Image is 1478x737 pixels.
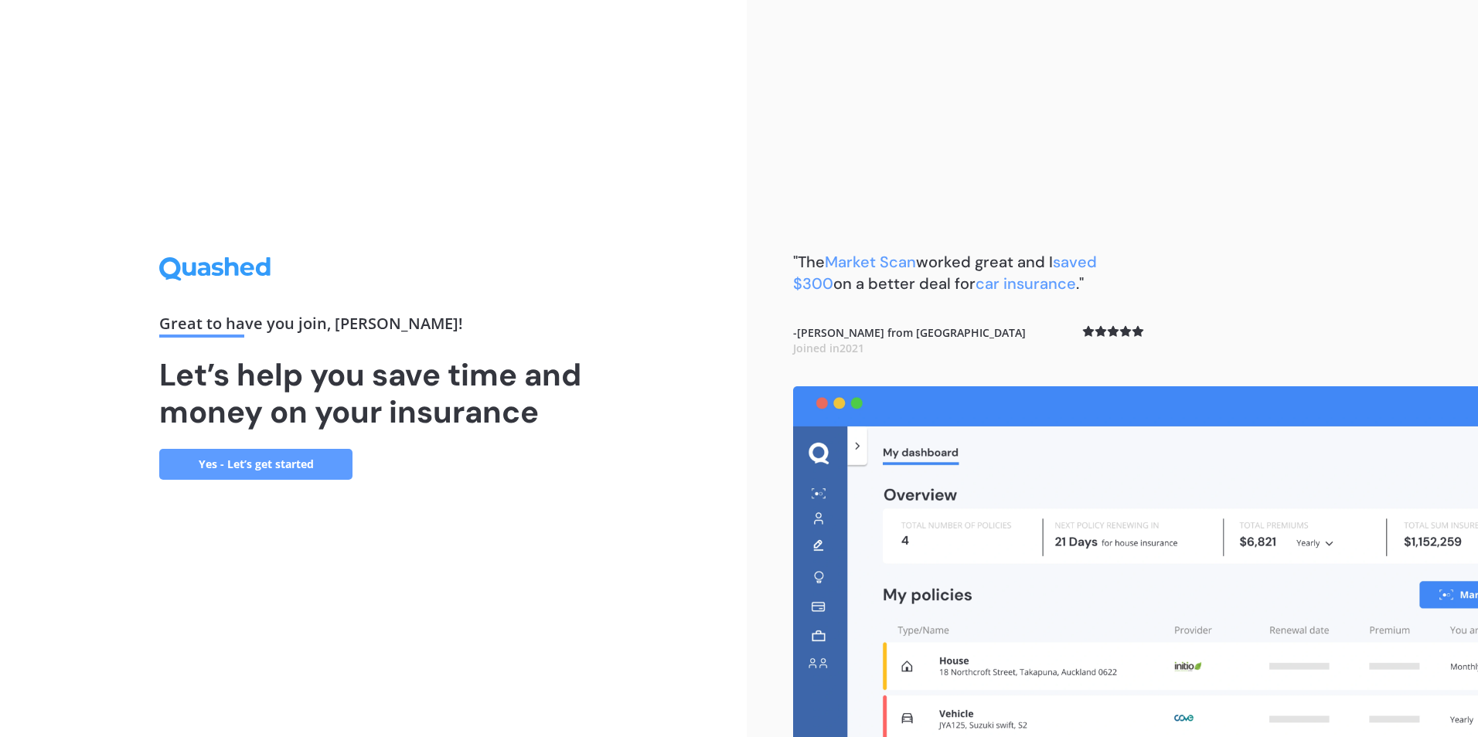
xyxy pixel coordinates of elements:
[793,252,1097,294] span: saved $300
[793,341,864,355] span: Joined in 2021
[825,252,916,272] span: Market Scan
[793,325,1026,355] b: - [PERSON_NAME] from [GEOGRAPHIC_DATA]
[159,449,352,480] a: Yes - Let’s get started
[793,386,1478,737] img: dashboard.webp
[159,316,587,338] div: Great to have you join , [PERSON_NAME] !
[976,273,1076,294] span: car insurance
[793,252,1097,294] b: "The worked great and I on a better deal for ."
[159,356,587,430] h1: Let’s help you save time and money on your insurance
